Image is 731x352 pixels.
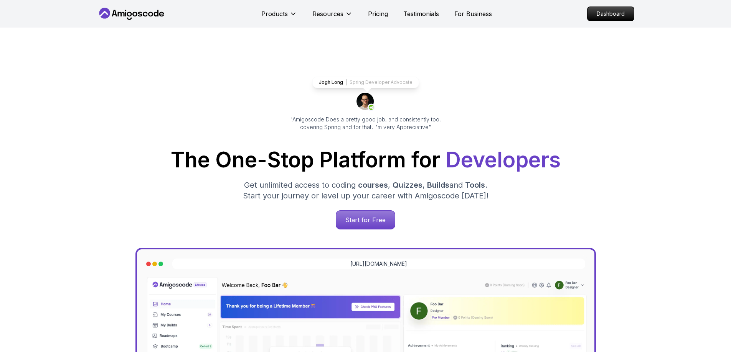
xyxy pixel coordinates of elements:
a: Testimonials [403,9,439,18]
img: josh long [356,93,375,111]
a: For Business [454,9,492,18]
a: Start for Free [336,210,395,229]
a: Pricing [368,9,388,18]
span: Tools [465,180,485,190]
a: Dashboard [587,7,634,21]
p: Spring Developer Advocate [350,79,413,85]
h1: The One-Stop Platform for [103,149,628,170]
button: Resources [312,9,353,25]
p: "Amigoscode Does a pretty good job, and consistently too, covering Spring and for that, I'm very ... [280,116,452,131]
span: Developers [446,147,561,172]
span: Quizzes [393,180,422,190]
a: [URL][DOMAIN_NAME] [350,260,407,268]
button: Products [261,9,297,25]
span: courses [358,180,388,190]
p: Start for Free [336,211,395,229]
p: Get unlimited access to coding , , and . Start your journey or level up your career with Amigosco... [237,180,495,201]
p: Jogh Long [319,79,343,85]
p: Resources [312,9,343,18]
span: Builds [427,180,449,190]
p: Products [261,9,288,18]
